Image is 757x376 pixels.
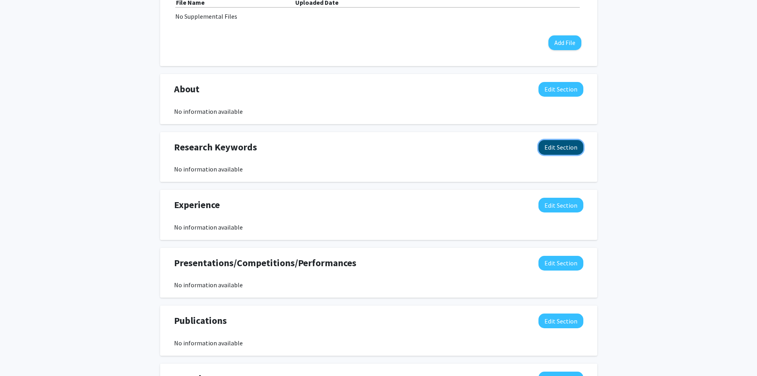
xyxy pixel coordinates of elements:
[538,140,583,155] button: Edit Research Keywords
[538,314,583,328] button: Edit Publications
[538,82,583,97] button: Edit About
[548,35,581,50] button: Add File
[174,198,220,212] span: Experience
[174,314,227,328] span: Publications
[174,280,583,290] div: No information available
[174,107,583,116] div: No information available
[538,198,583,212] button: Edit Experience
[174,140,257,154] span: Research Keywords
[174,338,583,348] div: No information available
[174,222,583,232] div: No information available
[175,12,582,21] div: No Supplemental Files
[174,256,356,270] span: Presentations/Competitions/Performances
[538,256,583,271] button: Edit Presentations/Competitions/Performances
[174,82,199,96] span: About
[6,340,34,370] iframe: Chat
[174,164,583,174] div: No information available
